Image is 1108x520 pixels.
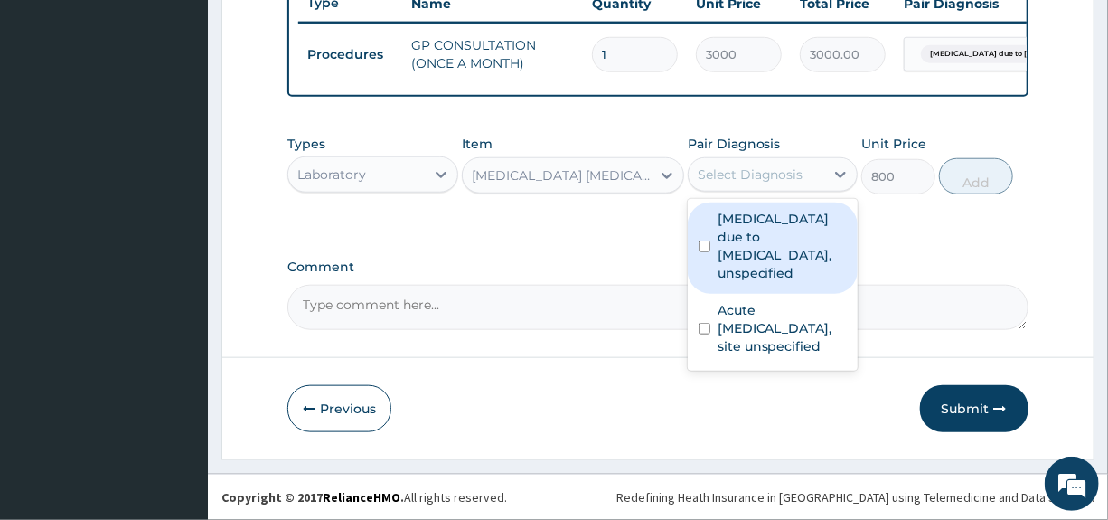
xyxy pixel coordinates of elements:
[323,489,400,506] a: RelianceHMO
[939,158,1013,194] button: Add
[287,385,391,432] button: Previous
[287,137,325,152] label: Types
[920,385,1028,432] button: Submit
[296,9,340,52] div: Minimize live chat window
[861,135,926,153] label: Unit Price
[94,101,304,125] div: Chat with us now
[208,474,1108,520] footer: All rights reserved.
[718,301,847,355] label: Acute [MEDICAL_DATA], site unspecified
[105,149,249,332] span: We're online!
[221,489,404,506] strong: Copyright © 2017 .
[462,135,493,153] label: Item
[688,135,781,153] label: Pair Diagnosis
[33,90,73,136] img: d_794563401_company_1708531726252_794563401
[718,210,847,282] label: [MEDICAL_DATA] due to [MEDICAL_DATA], unspecified
[298,38,402,71] td: Procedures
[698,165,803,184] div: Select Diagnosis
[402,27,583,81] td: GP CONSULTATION (ONCE A MONTH)
[472,166,653,184] div: [MEDICAL_DATA] [MEDICAL_DATA]
[287,260,1028,275] label: Comment
[9,336,344,400] textarea: Type your message and hit 'Enter'
[616,488,1094,506] div: Redefining Heath Insurance in [GEOGRAPHIC_DATA] using Telemedicine and Data Science!
[297,165,366,184] div: Laboratory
